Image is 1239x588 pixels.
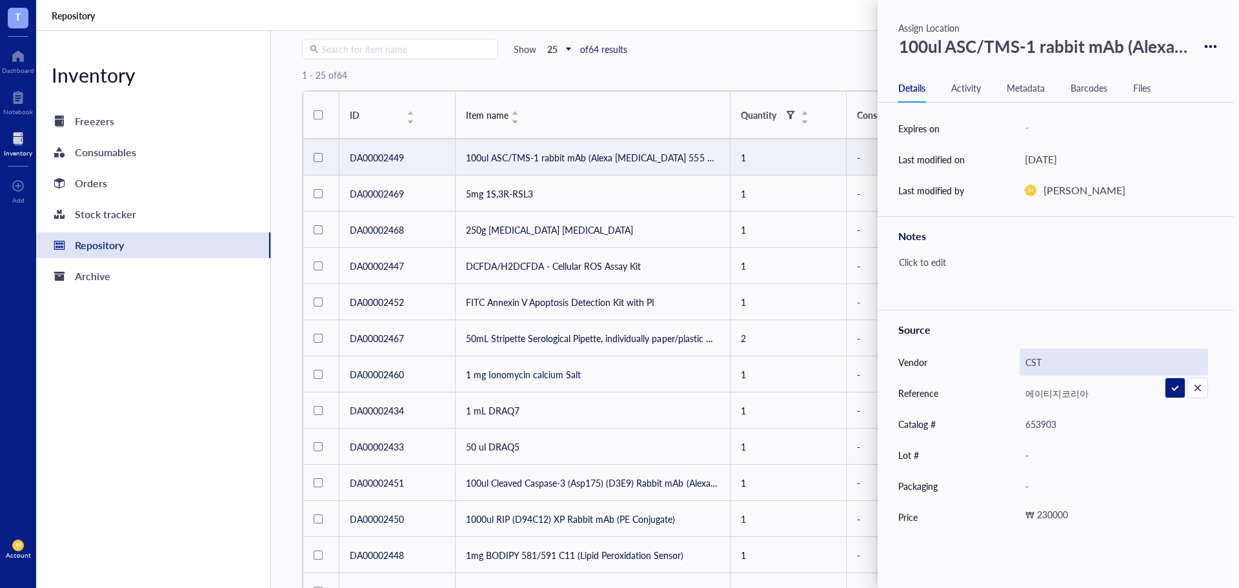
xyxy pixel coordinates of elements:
div: Archive [75,267,110,285]
td: - [847,320,1002,356]
td: 1 [730,212,847,248]
td: 250g [MEDICAL_DATA] [MEDICAL_DATA] [456,212,730,248]
td: DA00002451 [339,465,456,501]
div: Last modified by [898,183,964,198]
th: Item name [456,92,730,139]
td: 1 [730,356,847,392]
a: Freezers [36,108,270,134]
div: Files [1133,81,1151,95]
a: Inventory [4,128,32,157]
div: [PERSON_NAME] [1043,182,1125,199]
td: - [847,212,1002,248]
td: DA00002450 [339,501,456,537]
span: Item name [466,108,509,122]
td: 50 ul DRAQ5 [456,429,730,465]
div: Catalog # [898,417,936,431]
td: - [847,176,1002,212]
div: Details [898,81,925,95]
td: 1 [730,465,847,501]
td: 1 [730,501,847,537]
td: 1 [730,392,847,429]
span: T [15,8,21,25]
div: Expires on [898,121,940,136]
div: Stock tracker [75,205,136,223]
div: Consumable type [857,108,925,122]
div: Repository [75,236,124,254]
div: ID [350,108,404,122]
td: 1 [730,537,847,573]
a: Repository [52,10,97,21]
div: Inventory [36,62,270,88]
td: 5mg 1S,3R-RSL3 [456,176,730,212]
div: Vendor [898,355,927,369]
td: - [847,429,1002,465]
div: ₩ 230000 [1020,505,1203,529]
td: DA00002460 [339,356,456,392]
div: Click to edit [893,253,1208,299]
span: JH [1027,187,1034,194]
div: Dashboard [2,66,34,74]
div: [DATE] [1025,151,1057,168]
div: Last modified on [898,152,965,167]
div: Lot # [898,448,919,462]
div: 100ul ASC/TMS-1 rabbit mAb (Alexa [MEDICAL_DATA] 555 Conjugate) [893,30,1195,63]
td: DA00002434 [339,392,456,429]
div: Add [12,196,25,204]
td: FITC Annexin V Apoptosis Detection Kit with PI [456,284,730,320]
div: Price [898,510,918,524]
td: 1 [730,248,847,284]
b: 25 [547,43,558,56]
td: 1 [730,139,847,176]
div: Notebook [3,108,33,116]
a: Notebook [3,87,33,116]
td: 1 [730,176,847,212]
div: Account [6,551,31,559]
td: 1 [730,429,847,465]
a: Archive [36,263,270,289]
td: 2 [730,320,847,356]
td: - [847,392,1002,429]
div: Consumables [75,143,136,161]
td: 1000ul RIP (D94C12) XP Rabbit mAb (PE Conjugate) [456,501,730,537]
a: Dashboard [2,46,34,74]
td: DA00002447 [339,248,456,284]
td: - [847,248,1002,284]
div: Metadata [1007,81,1045,95]
td: 100ul Cleaved Caspase-3 (Asp175) (D3E9) Rabbit mAb (Alexa [MEDICAL_DATA] 647 Conjugate) [456,465,730,501]
a: Consumables [36,139,270,165]
div: Orders [75,174,107,192]
td: 1 [730,284,847,320]
div: Assign Location [898,21,1224,35]
div: 653903 [1020,411,1208,438]
td: - [847,284,1002,320]
td: DCFDA/H2DCFDA - Cellular ROS Assay Kit [456,248,730,284]
div: 1 - 25 of 64 [302,69,347,81]
a: Repository [36,232,270,258]
div: Inventory [4,149,32,157]
td: DA00002469 [339,176,456,212]
td: 1mg BODIPY 581/591 C11 (Lipid Peroxidation Sensor) [456,537,730,573]
td: DA00002449 [339,139,456,176]
div: Barcodes [1071,81,1107,95]
div: of 64 results [580,43,627,55]
div: Show [514,43,536,55]
td: - [847,501,1002,537]
td: 1 mL DRAQ7 [456,392,730,429]
td: DA00002433 [339,429,456,465]
div: - [1020,117,1208,140]
a: Orders [36,170,270,196]
div: Source [898,321,1213,339]
td: - [847,537,1002,573]
div: Activity [951,81,981,95]
span: JH [15,542,21,549]
div: 에이티지코리아 [1020,380,1208,407]
td: - [847,139,1002,176]
a: Stock tracker [36,201,270,227]
td: - [847,356,1002,392]
td: - [847,465,1002,501]
td: 1 mg Ionomycin calcium Salt [456,356,730,392]
td: DA00002468 [339,212,456,248]
div: - [1020,441,1208,469]
div: Notes [898,227,1213,245]
div: Quantity [741,108,776,122]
